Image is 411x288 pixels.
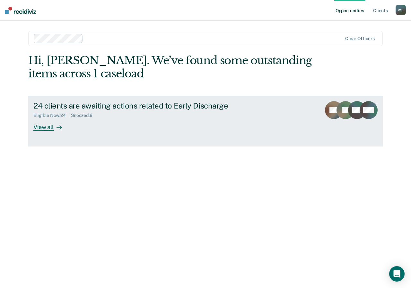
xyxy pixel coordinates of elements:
img: Recidiviz [5,7,36,14]
div: Hi, [PERSON_NAME]. We’ve found some outstanding items across 1 caseload [28,54,312,80]
div: Clear officers [345,36,375,41]
button: WS [396,5,406,15]
a: 24 clients are awaiting actions related to Early DischargeEligible Now:24Snoozed:8View all [28,96,383,146]
div: W S [396,5,406,15]
div: Snoozed : 8 [71,113,98,118]
div: Eligible Now : 24 [33,113,71,118]
div: View all [33,118,69,131]
div: Open Intercom Messenger [389,266,405,282]
div: 24 clients are awaiting actions related to Early Discharge [33,101,259,110]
